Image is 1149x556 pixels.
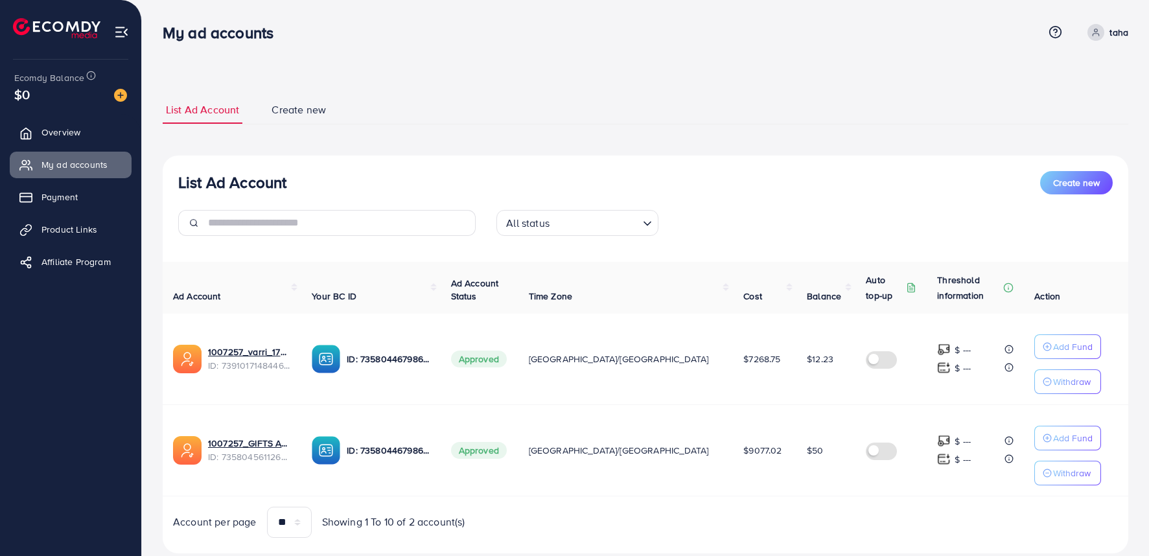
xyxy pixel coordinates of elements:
[553,211,638,233] input: Search for option
[1094,498,1139,546] iframe: Chat
[322,515,465,529] span: Showing 1 To 10 of 2 account(s)
[166,102,239,117] span: List Ad Account
[743,290,762,303] span: Cost
[208,359,291,372] span: ID: 7391017148446998544
[173,436,202,465] img: ic-ads-acc.e4c84228.svg
[173,290,221,303] span: Ad Account
[1053,374,1091,389] p: Withdraw
[1034,334,1101,359] button: Add Fund
[1053,465,1091,481] p: Withdraw
[178,173,286,192] h3: List Ad Account
[10,216,132,242] a: Product Links
[14,85,30,104] span: $0
[41,126,80,139] span: Overview
[272,102,326,117] span: Create new
[10,249,132,275] a: Affiliate Program
[937,272,1001,303] p: Threshold information
[1053,339,1093,354] p: Add Fund
[208,345,291,358] a: 1007257_varri_1720855285387
[743,444,782,457] span: $9077.02
[529,290,572,303] span: Time Zone
[451,351,507,367] span: Approved
[451,442,507,459] span: Approved
[955,342,971,358] p: $ ---
[1034,426,1101,450] button: Add Fund
[529,444,709,457] span: [GEOGRAPHIC_DATA]/[GEOGRAPHIC_DATA]
[807,444,823,457] span: $50
[451,277,499,303] span: Ad Account Status
[1034,369,1101,394] button: Withdraw
[1082,24,1128,41] a: taha
[114,89,127,102] img: image
[1053,430,1093,446] p: Add Fund
[173,345,202,373] img: ic-ads-acc.e4c84228.svg
[496,210,658,236] div: Search for option
[504,214,552,233] span: All status
[529,353,709,365] span: [GEOGRAPHIC_DATA]/[GEOGRAPHIC_DATA]
[937,434,951,448] img: top-up amount
[208,450,291,463] span: ID: 7358045611263918081
[1034,461,1101,485] button: Withdraw
[807,290,841,303] span: Balance
[1034,290,1060,303] span: Action
[312,290,356,303] span: Your BC ID
[10,152,132,178] a: My ad accounts
[866,272,903,303] p: Auto top-up
[1053,176,1100,189] span: Create new
[937,343,951,356] img: top-up amount
[208,345,291,372] div: <span class='underline'>1007257_varri_1720855285387</span></br>7391017148446998544
[1109,25,1128,40] p: taha
[10,184,132,210] a: Payment
[1040,171,1113,194] button: Create new
[312,436,340,465] img: ic-ba-acc.ded83a64.svg
[347,351,430,367] p: ID: 7358044679864254480
[41,158,108,171] span: My ad accounts
[10,119,132,145] a: Overview
[955,360,971,376] p: $ ---
[347,443,430,458] p: ID: 7358044679864254480
[743,353,780,365] span: $7268.75
[955,434,971,449] p: $ ---
[955,452,971,467] p: $ ---
[41,191,78,203] span: Payment
[312,345,340,373] img: ic-ba-acc.ded83a64.svg
[13,18,100,38] img: logo
[163,23,284,42] h3: My ad accounts
[208,437,291,450] a: 1007257_GIFTS ADS_1713178508862
[173,515,257,529] span: Account per page
[41,255,111,268] span: Affiliate Program
[14,71,84,84] span: Ecomdy Balance
[937,361,951,375] img: top-up amount
[807,353,833,365] span: $12.23
[937,452,951,466] img: top-up amount
[41,223,97,236] span: Product Links
[114,25,129,40] img: menu
[208,437,291,463] div: <span class='underline'>1007257_GIFTS ADS_1713178508862</span></br>7358045611263918081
